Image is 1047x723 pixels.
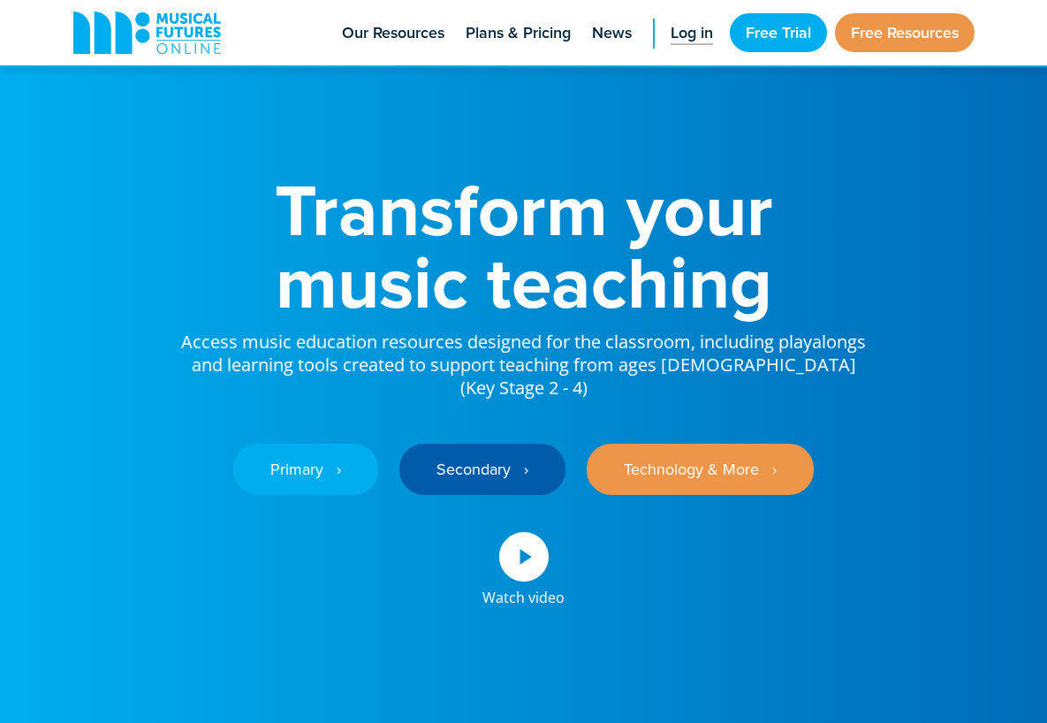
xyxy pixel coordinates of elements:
a: Technology & More ‎‏‏‎ ‎ › [587,444,814,495]
a: Free Resources [835,13,975,52]
a: Free Trial [730,13,827,52]
span: News [592,21,632,45]
h1: Transform your music teaching [179,173,869,318]
p: Access music education resources designed for the classroom, including playalongs and learning to... [179,318,869,400]
span: Our Resources [342,21,444,45]
span: Log in [671,21,713,45]
a: Secondary ‎‏‏‎ ‎ › [399,444,565,495]
a: Primary ‎‏‏‎ ‎ › [233,444,378,495]
div: Watch video [482,582,565,605]
span: Plans & Pricing [466,21,571,45]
